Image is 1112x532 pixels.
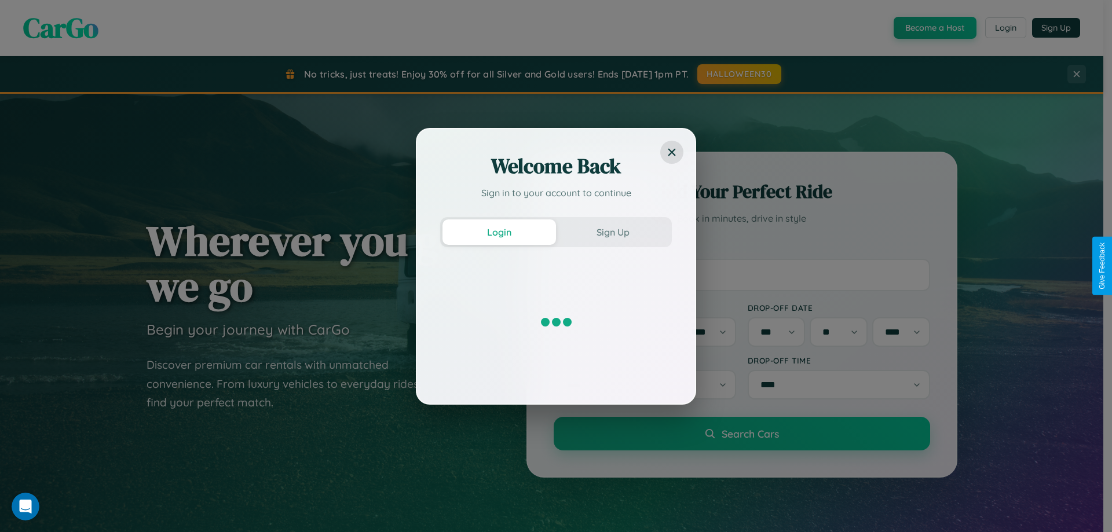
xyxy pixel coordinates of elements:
div: Give Feedback [1098,243,1106,289]
iframe: Intercom live chat [12,493,39,520]
p: Sign in to your account to continue [440,186,672,200]
h2: Welcome Back [440,152,672,180]
button: Login [442,219,556,245]
button: Sign Up [556,219,670,245]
